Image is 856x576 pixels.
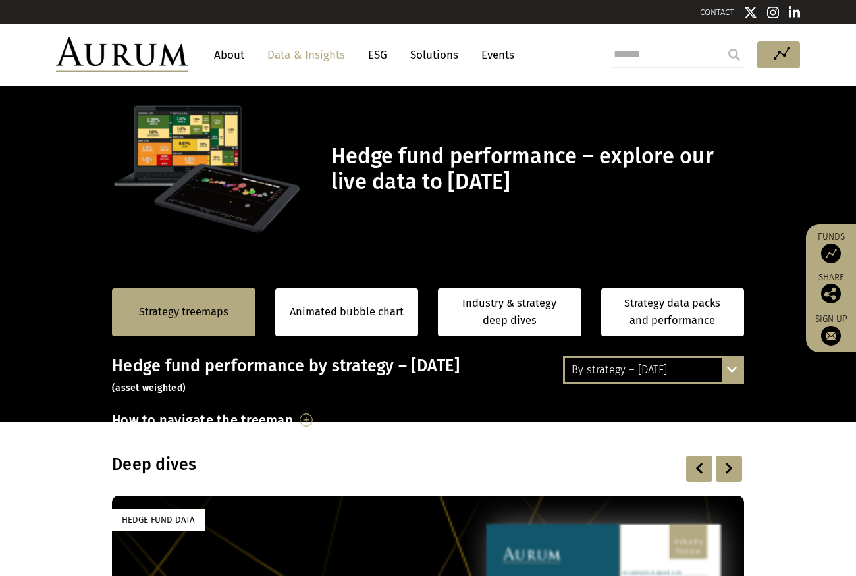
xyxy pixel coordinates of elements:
[475,43,514,67] a: Events
[789,6,801,19] img: Linkedin icon
[821,244,841,263] img: Access Funds
[361,43,394,67] a: ESG
[56,37,188,72] img: Aurum
[112,409,293,431] h3: How to navigate the treemap
[813,273,849,303] div: Share
[331,144,741,195] h1: Hedge fund performance – explore our live data to [DATE]
[290,303,404,321] a: Animated bubble chart
[721,41,747,68] input: Submit
[139,303,228,321] a: Strategy treemaps
[112,382,186,394] small: (asset weighted)
[813,231,849,263] a: Funds
[767,6,779,19] img: Instagram icon
[207,43,251,67] a: About
[744,6,757,19] img: Twitter icon
[112,509,205,531] div: Hedge Fund Data
[601,288,745,336] a: Strategy data packs and performance
[821,284,841,303] img: Share this post
[261,43,352,67] a: Data & Insights
[565,358,742,382] div: By strategy – [DATE]
[438,288,581,336] a: Industry & strategy deep dives
[821,326,841,346] img: Sign up to our newsletter
[404,43,465,67] a: Solutions
[700,7,734,17] a: CONTACT
[112,356,744,396] h3: Hedge fund performance by strategy – [DATE]
[112,455,574,475] h3: Deep dives
[813,313,849,346] a: Sign up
